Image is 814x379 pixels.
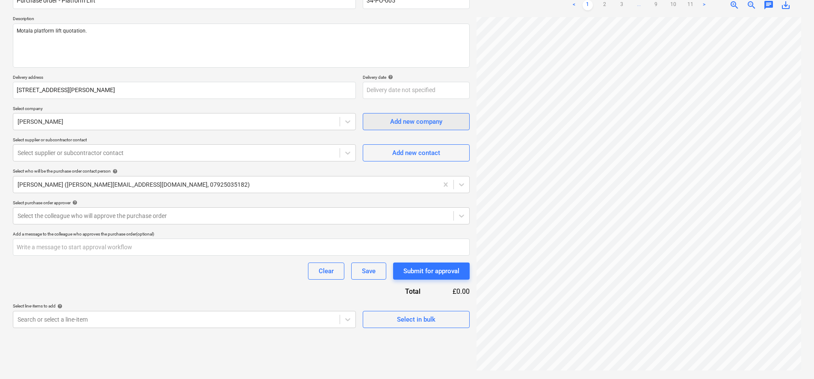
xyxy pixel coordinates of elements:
input: Write a message to start approval workflow [13,239,470,256]
p: Description [13,16,470,23]
button: Add new company [363,113,470,130]
div: Add a message to the colleague who approves the purchase order (optional) [13,231,470,237]
textarea: Motala platform lift quotation. [13,24,470,68]
div: Select purchase order approver [13,200,470,206]
div: Select line-items to add [13,303,356,309]
div: Select in bulk [397,314,435,325]
div: Total [358,286,434,296]
div: Select who will be the purchase order contact person [13,168,470,174]
div: Delivery date [363,75,470,80]
button: Save [351,263,386,280]
p: Select company [13,106,356,113]
div: Save [362,266,376,277]
button: Clear [308,263,344,280]
button: Submit for approval [393,263,470,280]
span: help [71,200,77,205]
div: Clear [319,266,334,277]
div: £0.00 [434,286,470,296]
button: Add new contact [363,144,470,161]
div: Add new company [390,116,442,127]
input: Delivery date not specified [363,82,470,99]
div: Submit for approval [403,266,459,277]
p: Select supplier or subcontractor contact [13,137,356,144]
span: help [56,304,62,309]
span: help [111,169,118,174]
input: Delivery address [13,82,356,99]
span: help [386,75,393,80]
button: Select in bulk [363,311,470,328]
p: Delivery address [13,75,356,82]
div: Add new contact [392,147,440,158]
